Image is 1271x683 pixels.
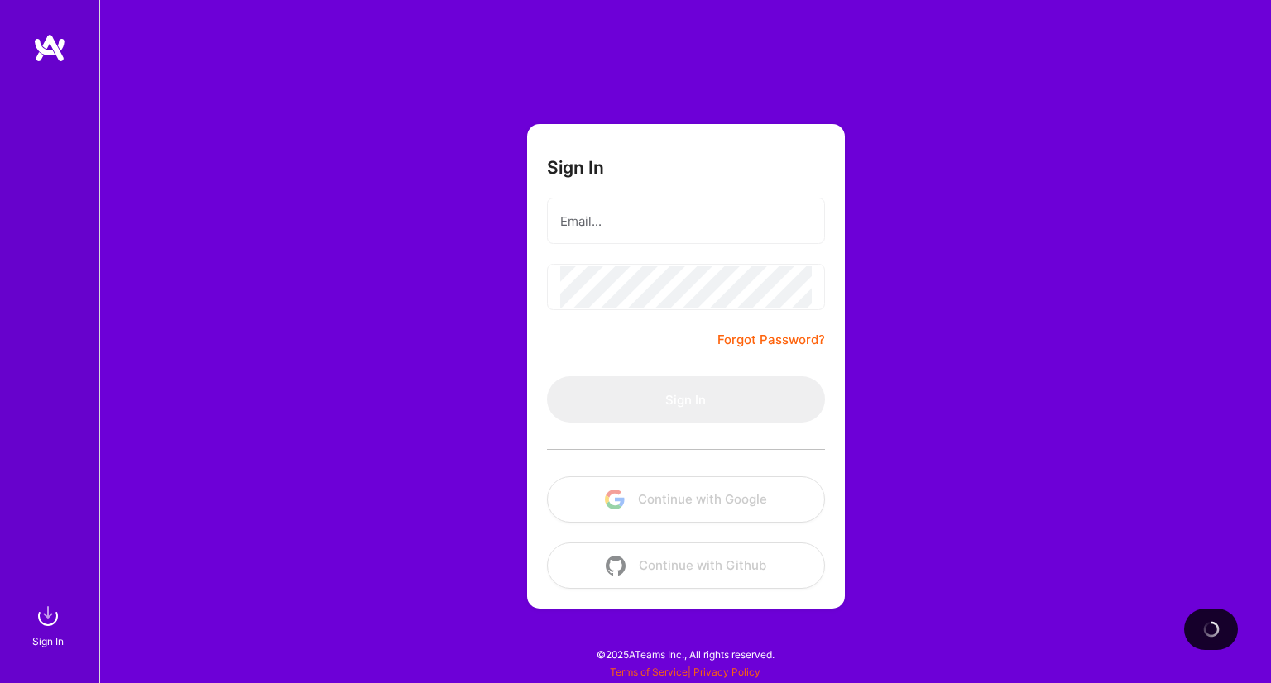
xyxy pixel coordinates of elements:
[560,200,812,242] input: Email...
[547,376,825,423] button: Sign In
[717,330,825,350] a: Forgot Password?
[35,599,65,650] a: sign inSign In
[547,542,825,589] button: Continue with Github
[605,490,625,509] img: icon
[693,666,760,678] a: Privacy Policy
[1202,621,1219,638] img: loading
[606,556,626,576] img: icon
[610,666,688,678] a: Terms of Service
[32,633,64,650] div: Sign In
[31,599,65,633] img: sign in
[547,157,604,178] h3: Sign In
[610,666,760,678] span: |
[99,633,1271,675] div: © 2025 ATeams Inc., All rights reserved.
[33,33,66,63] img: logo
[547,476,825,523] button: Continue with Google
